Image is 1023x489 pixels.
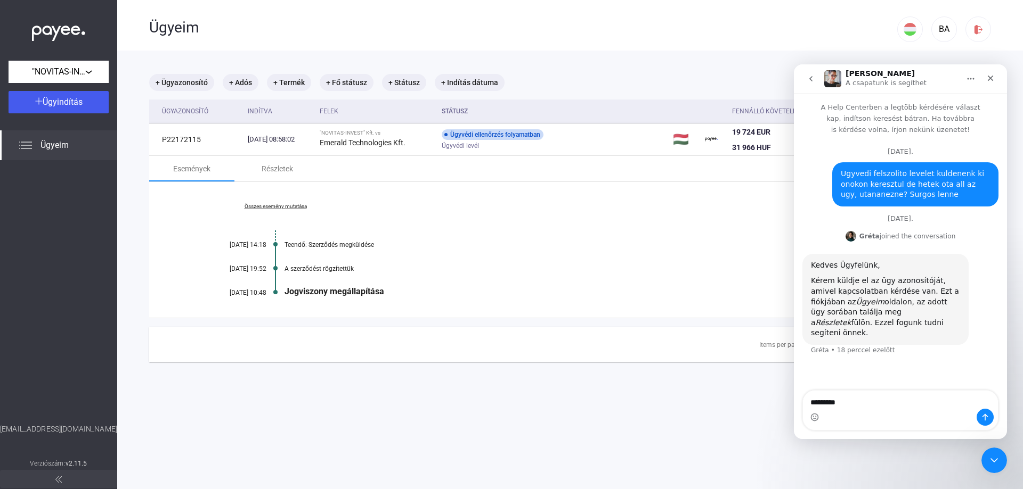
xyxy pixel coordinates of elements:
[149,123,243,155] td: P22172115
[202,241,266,248] div: [DATE] 14:18
[55,476,62,483] img: arrow-double-left-grey.svg
[965,16,991,42] button: logout-red
[43,97,83,107] span: Ügyindítás
[320,138,405,147] strong: Emerald Technologies Kft.
[285,265,938,272] div: A szerződést rögzítettük
[320,105,433,118] div: Felek
[202,289,266,296] div: [DATE] 10:48
[285,241,938,248] div: Teendő: Szerződés megküldése
[705,133,718,146] img: payee-logo
[285,286,938,296] div: Jogviszony megállapítása
[267,74,311,91] mat-chip: + Termék
[35,97,43,105] img: plus-white.svg
[9,91,109,113] button: Ügyindítás
[897,16,923,42] button: HU
[442,129,543,140] div: Ügyvédi ellenőrzés folyamatban
[442,139,479,152] span: Ügyvédi levél
[904,23,916,36] img: HU
[732,105,800,118] div: Fennálló követelés
[935,23,953,36] div: BA
[669,123,701,155] td: 🇭🇺
[9,61,109,83] button: "NOVITAS-INVEST" Kft.
[32,65,85,78] span: "NOVITAS-INVEST" Kft.
[248,134,311,145] div: [DATE] 08:58:02
[931,16,957,42] button: BA
[320,74,374,91] mat-chip: + Fő státusz
[32,20,85,42] img: white-payee-white-dot.svg
[162,105,239,118] div: Ügyazonosító
[19,139,32,152] img: list.svg
[173,162,210,175] div: Események
[149,74,214,91] mat-chip: + Ügyazonosító
[732,143,771,152] span: 31 966 HUF
[202,265,266,272] div: [DATE] 19:52
[162,105,208,118] div: Ügyazonosító
[981,447,1007,473] iframe: Intercom live chat
[973,24,984,35] img: logout-red
[149,19,897,37] div: Ügyeim
[759,338,803,351] div: Items per page:
[223,74,258,91] mat-chip: + Adós
[794,64,1007,439] iframe: Intercom live chat
[40,139,69,152] span: Ügyeim
[320,105,338,118] div: Felek
[732,128,770,136] span: 19 724 EUR
[248,105,272,118] div: Indítva
[262,162,293,175] div: Részletek
[732,105,835,118] div: Fennálló követelés
[437,100,669,123] th: Státusz
[435,74,505,91] mat-chip: + Indítás dátuma
[66,460,87,467] strong: v2.11.5
[320,130,433,136] div: "NOVITAS-INVEST" Kft. vs
[382,74,426,91] mat-chip: + Státusz
[202,203,348,210] a: Összes esemény mutatása
[248,105,311,118] div: Indítva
